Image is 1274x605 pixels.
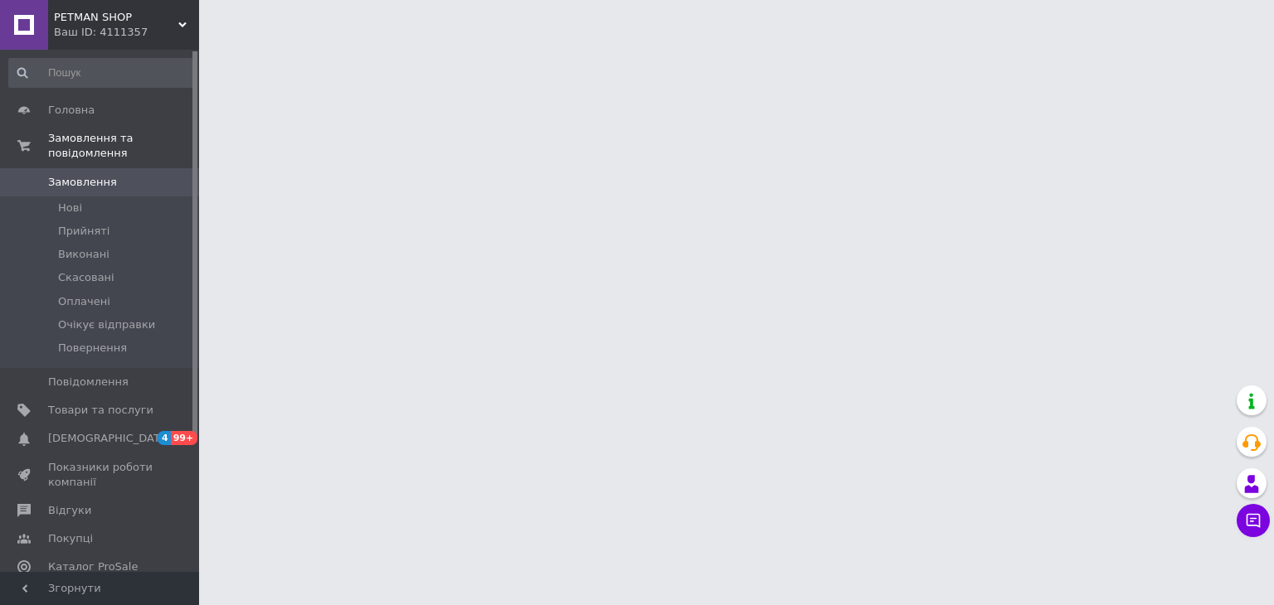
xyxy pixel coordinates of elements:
span: PETMAN SHOP [54,10,178,25]
span: 4 [158,431,171,445]
span: Нові [58,201,82,215]
span: Товари та послуги [48,403,153,418]
span: Повернення [58,341,127,356]
input: Пошук [8,58,196,88]
span: [DEMOGRAPHIC_DATA] [48,431,171,446]
span: Замовлення та повідомлення [48,131,199,161]
span: Показники роботи компанії [48,460,153,490]
span: Покупці [48,531,93,546]
span: Скасовані [58,270,114,285]
span: Очікує відправки [58,317,155,332]
span: Каталог ProSale [48,559,138,574]
span: Повідомлення [48,375,129,390]
span: Оплачені [58,294,110,309]
span: Замовлення [48,175,117,190]
span: 99+ [171,431,198,445]
button: Чат з покупцем [1237,504,1270,537]
div: Ваш ID: 4111357 [54,25,199,40]
span: Виконані [58,247,109,262]
span: Прийняті [58,224,109,239]
span: Відгуки [48,503,91,518]
span: Головна [48,103,95,118]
